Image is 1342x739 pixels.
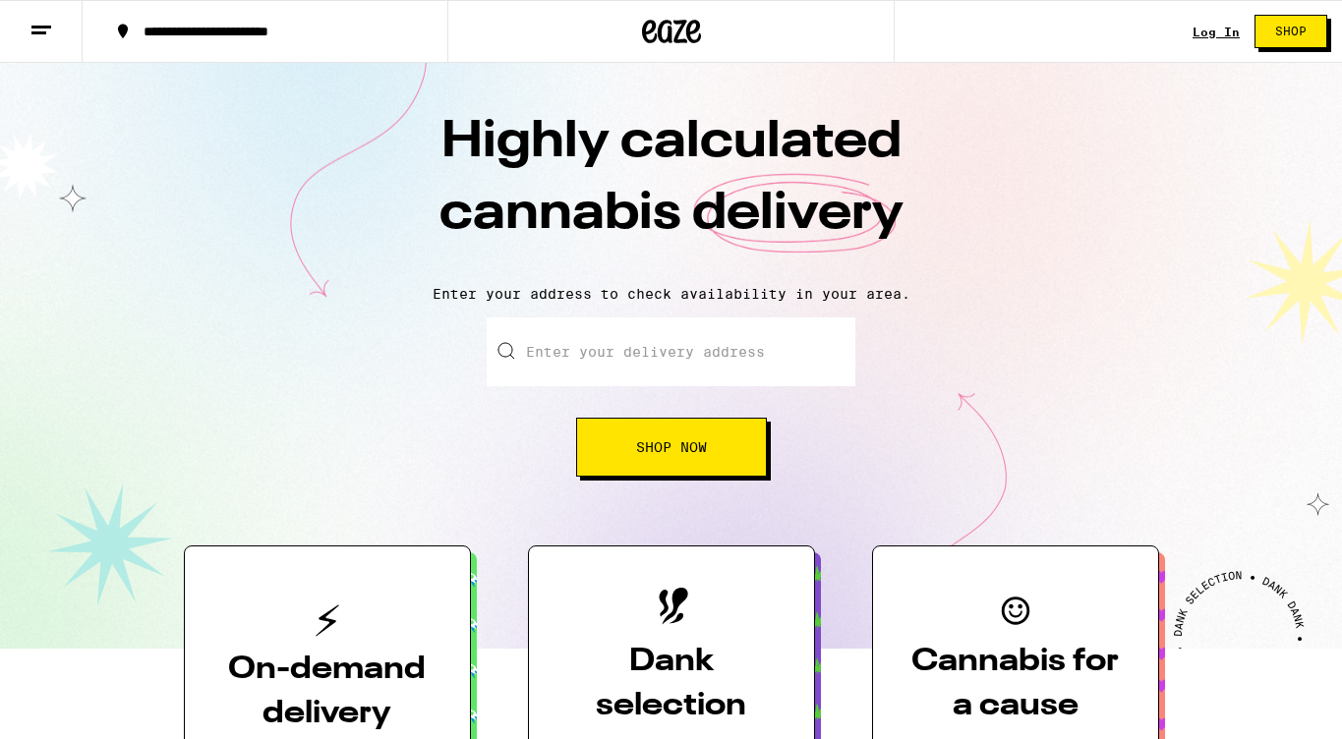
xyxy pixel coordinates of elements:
p: Enter your address to check availability in your area. [20,286,1322,302]
button: Shop Now [576,418,767,477]
span: Shop Now [636,440,707,454]
a: Log In [1193,26,1240,38]
h3: On-demand delivery [216,648,438,736]
h3: Dank selection [560,640,783,728]
span: Shop [1275,26,1307,37]
h3: Cannabis for a cause [904,640,1127,728]
button: Shop [1254,15,1327,48]
h1: Highly calculated cannabis delivery [327,107,1016,270]
input: Enter your delivery address [487,317,855,386]
a: Shop [1240,15,1342,48]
